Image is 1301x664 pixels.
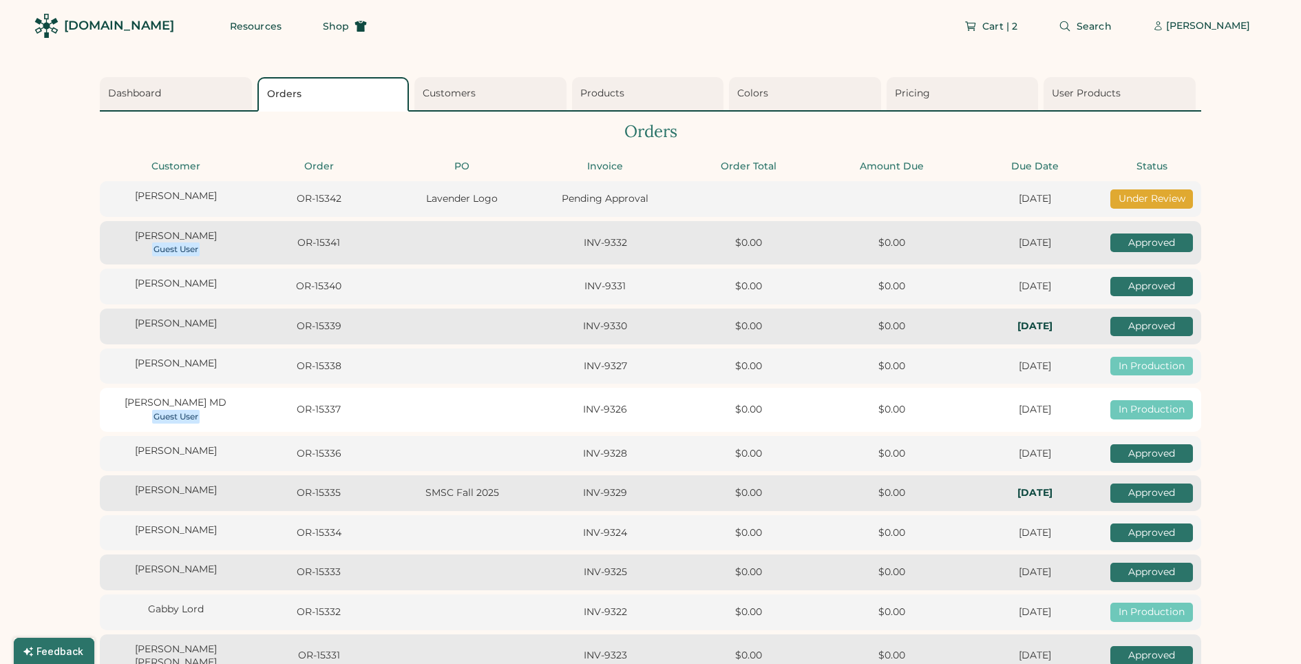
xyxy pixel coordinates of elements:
div: In Production [1110,603,1193,622]
div: Amount Due [824,160,959,174]
div: INV-9322 [538,605,673,619]
div: [DATE] [967,566,1102,579]
div: $0.00 [681,605,816,619]
div: OR-15335 [251,486,386,500]
div: OR-15336 [251,447,386,461]
div: [PERSON_NAME] [108,229,243,243]
div: $0.00 [824,403,959,417]
div: Products [580,87,720,101]
div: OR-15342 [251,192,386,206]
div: $0.00 [681,526,816,540]
div: Order Total [681,160,816,174]
div: [DATE] [967,649,1102,663]
div: [DATE] [967,526,1102,540]
div: Pending Approval [538,192,673,206]
div: INV-9332 [538,236,673,250]
div: Lavender Logo [394,192,529,206]
div: Pricing [895,87,1035,101]
div: INV-9324 [538,526,673,540]
div: Approved [1110,444,1193,464]
div: Guest User [154,411,198,422]
div: INV-9326 [538,403,673,417]
div: In-Hands: Thu, Nov 6, 2025 [967,320,1102,333]
div: $0.00 [681,280,816,293]
div: Approved [1110,484,1193,503]
div: [PERSON_NAME] [108,189,243,203]
button: Cart | 2 [948,12,1034,40]
div: Invoice [538,160,673,174]
div: $0.00 [824,280,959,293]
div: [DATE] [967,360,1102,373]
div: $0.00 [824,649,959,663]
div: Dashboard [108,87,248,101]
div: OR-15340 [251,280,386,293]
div: OR-15331 [251,649,386,663]
div: Colors [737,87,877,101]
div: Guest User [154,244,198,255]
span: Cart | 2 [982,21,1017,31]
div: User Products [1052,87,1192,101]
div: In Production [1110,400,1193,419]
div: $0.00 [824,447,959,461]
div: Due Date [967,160,1102,174]
div: In Production [1110,357,1193,376]
div: Orders [100,120,1201,143]
div: INV-9325 [538,566,673,579]
div: Customer [108,160,243,174]
div: $0.00 [824,236,959,250]
div: [PERSON_NAME] [108,317,243,331]
div: [PERSON_NAME] [108,444,243,458]
div: Gabby Lord [108,603,243,616]
span: Search [1077,21,1112,31]
div: [DATE] [967,280,1102,293]
div: $0.00 [681,566,816,579]
div: Approved [1110,234,1193,253]
div: [DATE] [967,192,1102,206]
div: $0.00 [681,320,816,333]
div: $0.00 [824,566,959,579]
div: Approved [1110,277,1193,296]
div: Status [1110,160,1193,174]
div: OR-15338 [251,360,386,373]
div: $0.00 [824,486,959,500]
div: [PERSON_NAME] MD [108,396,243,410]
div: OR-15337 [251,403,386,417]
div: Customers [423,87,562,101]
div: [PERSON_NAME] [108,484,243,497]
button: Search [1042,12,1128,40]
div: [PERSON_NAME] [1166,19,1250,33]
div: [DATE] [967,447,1102,461]
div: SMSC Fall 2025 [394,486,529,500]
div: $0.00 [824,360,959,373]
div: Under Review [1110,189,1193,209]
div: [PERSON_NAME] [108,563,243,577]
div: $0.00 [681,236,816,250]
div: OR-15334 [251,526,386,540]
div: $0.00 [824,605,959,619]
div: $0.00 [681,447,816,461]
div: OR-15333 [251,566,386,579]
div: $0.00 [824,320,959,333]
div: INV-9331 [538,280,673,293]
div: INV-9330 [538,320,673,333]
img: Rendered Logo - Screens [34,14,59,38]
button: Resources [213,12,298,40]
div: [PERSON_NAME] [108,277,243,291]
div: Approved [1110,317,1193,336]
div: In-Hands: Fri, Oct 24, 2025 [967,486,1102,500]
div: $0.00 [681,486,816,500]
div: [DATE] [967,403,1102,417]
div: $0.00 [681,360,816,373]
span: Shop [323,21,349,31]
div: INV-9327 [538,360,673,373]
div: [PERSON_NAME] [108,523,243,537]
div: $0.00 [681,649,816,663]
div: PO [394,160,529,174]
div: Orders [267,87,404,101]
div: $0.00 [681,403,816,417]
div: OR-15339 [251,320,386,333]
div: Approved [1110,563,1193,582]
div: Approved [1110,523,1193,543]
div: OR-15341 [251,236,386,250]
div: Order [251,160,386,174]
